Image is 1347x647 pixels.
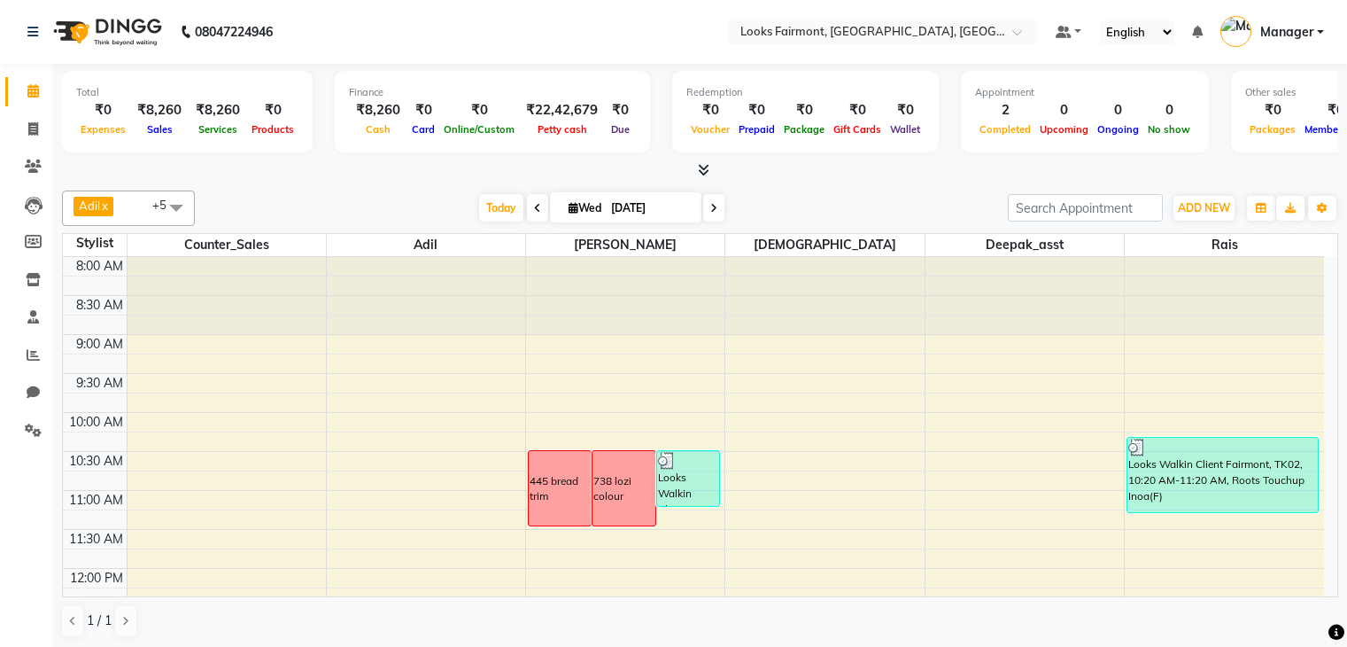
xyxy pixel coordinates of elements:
[779,123,829,136] span: Package
[66,569,127,588] div: 12:00 PM
[73,374,127,393] div: 9:30 AM
[1260,23,1313,42] span: Manager
[66,491,127,510] div: 11:00 AM
[1035,100,1093,121] div: 0
[1245,100,1300,121] div: ₹0
[143,123,177,136] span: Sales
[1143,123,1195,136] span: No show
[605,100,636,121] div: ₹0
[128,234,326,256] span: Counter_Sales
[657,451,719,506] div: Looks Walkin Client Fairmont, TK01, 10:30 AM-11:15 AM, Tailor's Premium Shave
[194,123,242,136] span: Services
[87,612,112,630] span: 1 / 1
[1008,194,1163,222] input: Search Appointment
[152,198,180,212] span: +5
[533,123,592,136] span: Petty cash
[593,473,654,505] div: 738 lozi colour
[1143,100,1195,121] div: 0
[439,100,519,121] div: ₹0
[66,413,127,432] div: 10:00 AM
[327,234,525,256] span: Adil
[1093,100,1143,121] div: 0
[886,123,925,136] span: Wallet
[73,257,127,276] div: 8:00 AM
[349,100,407,121] div: ₹8,260
[1127,438,1318,512] div: Looks Walkin Client Fairmont, TK02, 10:20 AM-11:20 AM, Roots Touchup Inoa(F)
[606,195,694,222] input: 2025-09-03
[247,100,298,121] div: ₹0
[975,85,1195,100] div: Appointment
[247,123,298,136] span: Products
[1245,123,1300,136] span: Packages
[734,123,779,136] span: Prepaid
[925,234,1124,256] span: Deepak_asst
[1035,123,1093,136] span: Upcoming
[1125,234,1324,256] span: Rais
[779,100,829,121] div: ₹0
[130,100,189,121] div: ₹8,260
[76,123,130,136] span: Expenses
[1093,123,1143,136] span: Ongoing
[361,123,395,136] span: Cash
[100,199,108,213] a: x
[439,123,519,136] span: Online/Custom
[195,7,273,57] b: 08047224946
[66,452,127,471] div: 10:30 AM
[1173,196,1235,221] button: ADD NEW
[564,201,606,214] span: Wed
[686,100,734,121] div: ₹0
[725,234,924,256] span: [DEMOGRAPHIC_DATA]
[734,100,779,121] div: ₹0
[63,234,127,253] div: Stylist
[407,100,439,121] div: ₹0
[1220,16,1251,47] img: Manager
[45,7,166,57] img: logo
[607,123,634,136] span: Due
[519,100,605,121] div: ₹22,42,679
[189,100,247,121] div: ₹8,260
[349,85,636,100] div: Finance
[76,100,130,121] div: ₹0
[526,234,724,256] span: [PERSON_NAME]
[76,85,298,100] div: Total
[829,123,886,136] span: Gift Cards
[79,199,100,213] span: Adil
[1178,201,1230,214] span: ADD NEW
[686,123,734,136] span: Voucher
[975,100,1035,121] div: 2
[530,473,590,505] div: 445 bread trim
[73,296,127,315] div: 8:30 AM
[66,530,127,549] div: 11:30 AM
[829,100,886,121] div: ₹0
[686,85,925,100] div: Redemption
[73,335,127,354] div: 9:00 AM
[975,123,1035,136] span: Completed
[479,194,523,222] span: Today
[407,123,439,136] span: Card
[886,100,925,121] div: ₹0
